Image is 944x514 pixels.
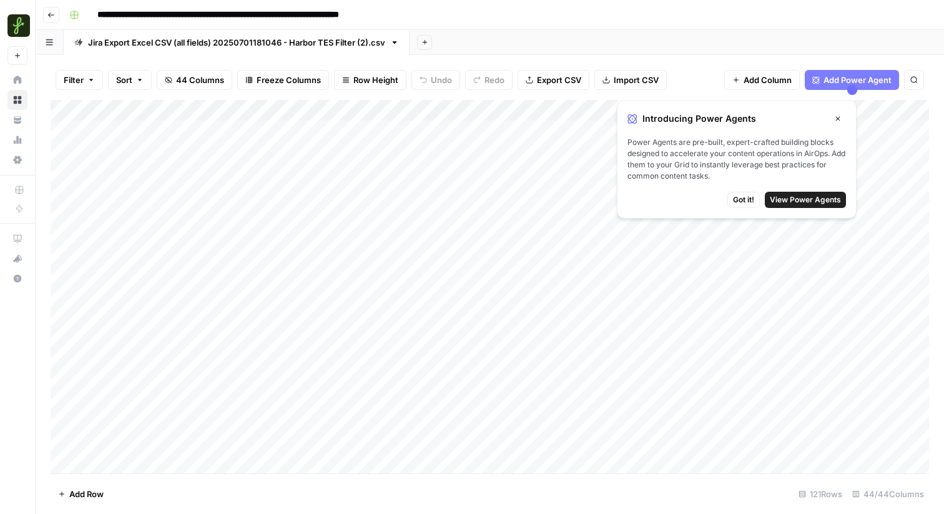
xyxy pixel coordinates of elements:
a: AirOps Academy [7,229,27,249]
span: Power Agents are pre-built, expert-crafted building blocks designed to accelerate your content op... [627,137,846,182]
span: Import CSV [614,74,659,86]
button: Sort [108,70,152,90]
span: 44 Columns [176,74,224,86]
img: Findigs Logo [7,14,30,37]
button: Redo [465,70,513,90]
div: What's new? [8,249,27,268]
div: 121 Rows [794,484,847,504]
button: 44 Columns [157,70,232,90]
button: Add Row [51,484,111,504]
a: Usage [7,130,27,150]
span: Undo [431,74,452,86]
span: Got it! [733,194,754,205]
span: Filter [64,74,84,86]
span: View Power Agents [770,194,841,205]
button: Help + Support [7,269,27,289]
span: Add Row [69,488,104,500]
button: Add Power Agent [805,70,899,90]
span: Export CSV [537,74,581,86]
a: Jira Export Excel CSV (all fields) 20250701181046 - Harbor TES Filter (2).csv [64,30,410,55]
button: Freeze Columns [237,70,329,90]
div: Jira Export Excel CSV (all fields) 20250701181046 - Harbor TES Filter (2).csv [88,36,385,49]
button: Filter [56,70,103,90]
span: Sort [116,74,132,86]
button: Got it! [727,192,760,208]
a: Browse [7,90,27,110]
button: Undo [411,70,460,90]
button: Row Height [334,70,406,90]
button: Workspace: Findigs [7,10,27,41]
a: Your Data [7,110,27,130]
span: Add Power Agent [824,74,892,86]
span: Add Column [744,74,792,86]
button: Import CSV [594,70,667,90]
span: Freeze Columns [257,74,321,86]
button: What's new? [7,249,27,269]
a: Home [7,70,27,90]
div: Introducing Power Agents [627,111,846,127]
a: Settings [7,150,27,170]
span: Redo [484,74,504,86]
button: Export CSV [518,70,589,90]
button: Add Column [724,70,800,90]
button: View Power Agents [765,192,846,208]
span: Row Height [353,74,398,86]
div: 44/44 Columns [847,484,929,504]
